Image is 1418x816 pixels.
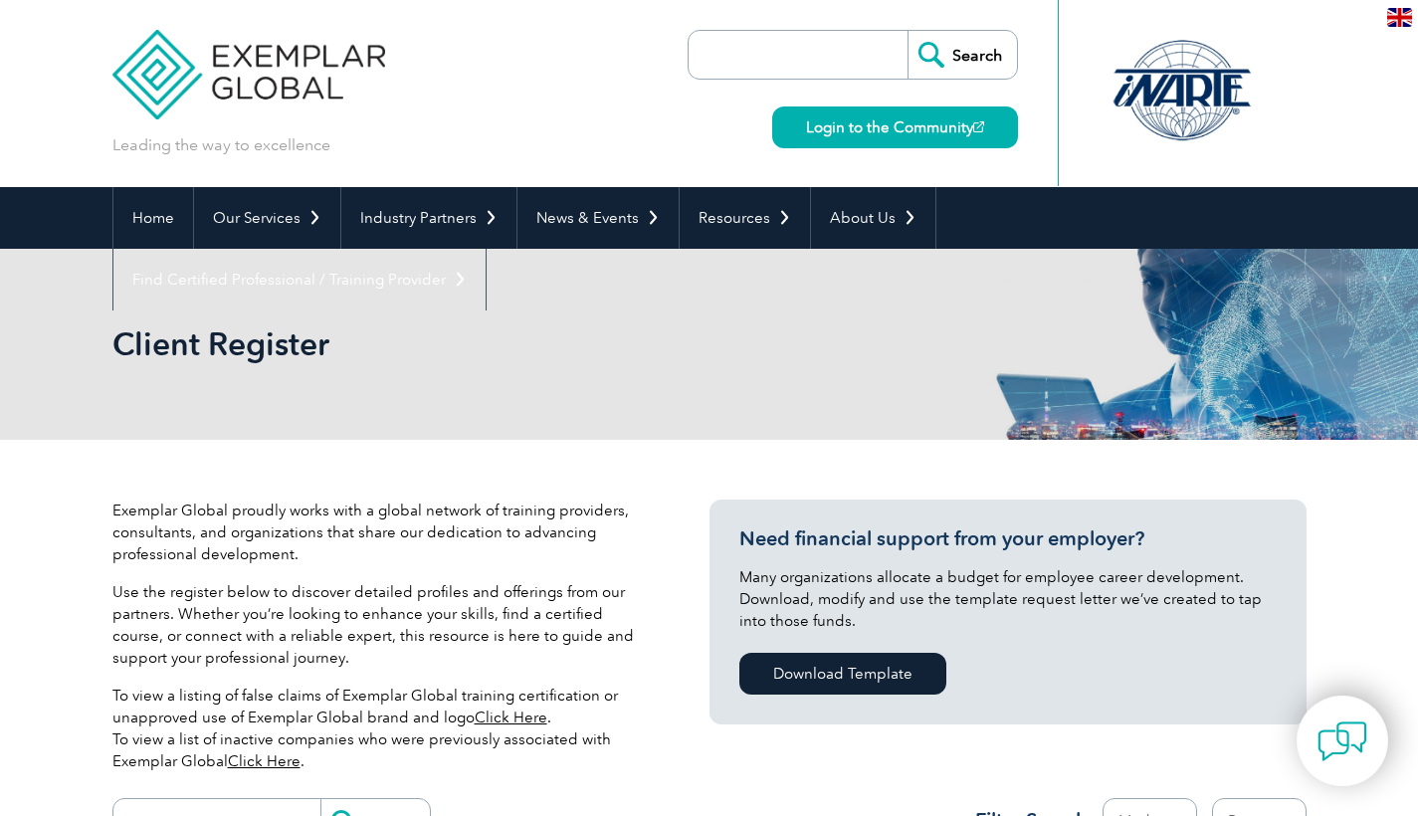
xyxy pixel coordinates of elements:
[112,328,948,360] h2: Client Register
[475,709,547,726] a: Click Here
[228,752,301,770] a: Click Here
[772,106,1018,148] a: Login to the Community
[973,121,984,132] img: open_square.png
[908,31,1017,79] input: Search
[194,187,340,249] a: Our Services
[680,187,810,249] a: Resources
[112,134,330,156] p: Leading the way to excellence
[113,249,486,310] a: Find Certified Professional / Training Provider
[1317,716,1367,766] img: contact-chat.png
[113,187,193,249] a: Home
[1387,8,1412,27] img: en
[112,581,650,669] p: Use the register below to discover detailed profiles and offerings from our partners. Whether you...
[112,500,650,565] p: Exemplar Global proudly works with a global network of training providers, consultants, and organ...
[739,653,946,695] a: Download Template
[517,187,679,249] a: News & Events
[341,187,516,249] a: Industry Partners
[739,566,1277,632] p: Many organizations allocate a budget for employee career development. Download, modify and use th...
[739,526,1277,551] h3: Need financial support from your employer?
[811,187,935,249] a: About Us
[112,685,650,772] p: To view a listing of false claims of Exemplar Global training certification or unapproved use of ...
